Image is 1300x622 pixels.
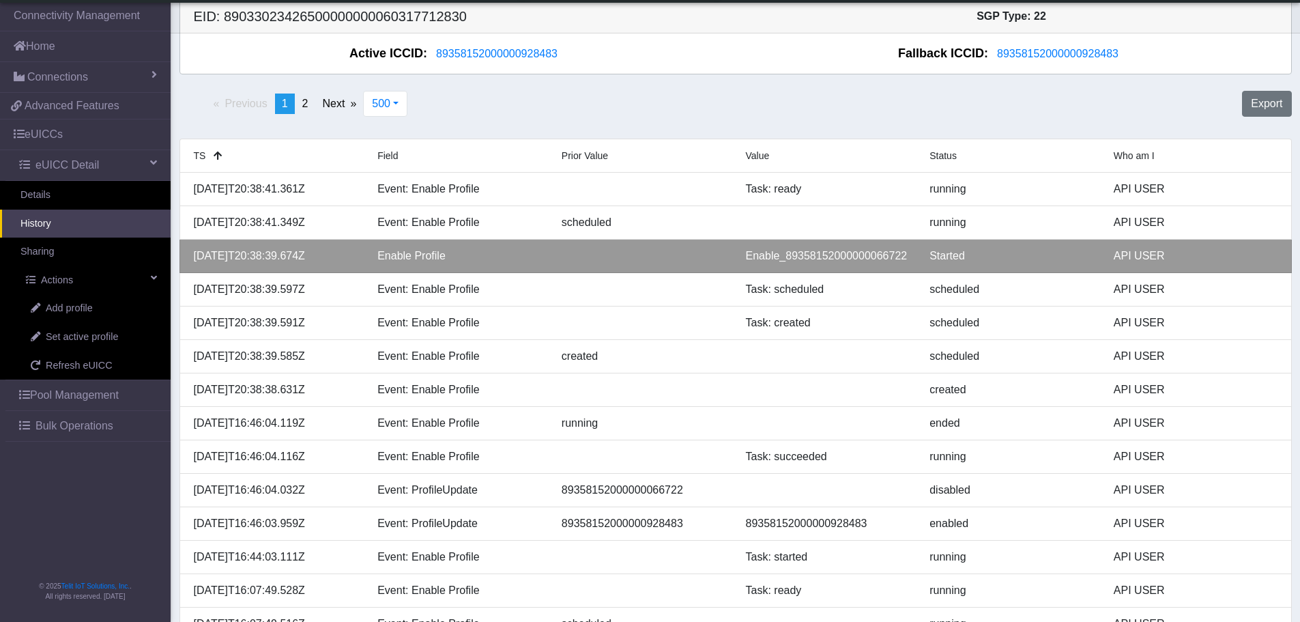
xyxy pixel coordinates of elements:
[225,98,267,109] span: Previous
[898,44,988,63] span: Fallback ICCID:
[919,281,1103,298] div: scheduled
[372,98,390,109] span: 500
[10,323,171,352] a: Set active profile
[367,582,551,599] div: Event: Enable Profile
[184,582,368,599] div: [DATE]T16:07:49.528Z
[736,582,920,599] div: Task: ready
[184,449,368,465] div: [DATE]T16:46:04.116Z
[736,315,920,331] div: Task: created
[367,248,551,264] div: Enable Profile
[1103,281,1288,298] div: API USER
[551,482,736,498] div: 89358152000000066722
[1103,482,1288,498] div: API USER
[184,382,368,398] div: [DATE]T20:38:38.631Z
[919,382,1103,398] div: created
[1103,348,1288,365] div: API USER
[184,348,368,365] div: [DATE]T20:38:39.585Z
[436,48,558,59] span: 89358152000000928483
[35,157,99,173] span: eUICC Detail
[367,449,551,465] div: Event: Enable Profile
[367,181,551,197] div: Event: Enable Profile
[179,94,364,114] ul: Pagination
[1103,549,1288,565] div: API USER
[363,91,407,117] button: 500
[5,411,171,441] a: Bulk Operations
[315,94,363,114] a: Next page
[1103,248,1288,264] div: API USER
[551,214,736,231] div: scheduled
[282,98,288,109] span: 1
[5,380,171,410] a: Pool Management
[367,214,551,231] div: Event: Enable Profile
[551,348,736,365] div: created
[377,150,398,161] span: Field
[184,181,368,197] div: [DATE]T20:38:41.361Z
[919,449,1103,465] div: running
[367,348,551,365] div: Event: Enable Profile
[184,214,368,231] div: [DATE]T20:38:41.349Z
[367,549,551,565] div: Event: Enable Profile
[5,266,171,295] a: Actions
[10,352,171,380] a: Refresh eUICC
[736,515,920,532] div: 89358152000000928483
[427,45,566,63] button: 89358152000000928483
[184,315,368,331] div: [DATE]T20:38:39.591Z
[736,449,920,465] div: Task: succeeded
[367,515,551,532] div: Event: ProfileUpdate
[1103,449,1288,465] div: API USER
[919,582,1103,599] div: running
[919,248,1103,264] div: Started
[919,415,1103,432] div: ended
[919,214,1103,231] div: running
[1103,515,1288,532] div: API USER
[1103,582,1288,599] div: API USER
[46,358,113,373] span: Refresh eUICC
[1103,181,1288,197] div: API USER
[1103,214,1288,231] div: API USER
[184,415,368,432] div: [DATE]T16:46:04.119Z
[551,415,736,432] div: running
[736,248,920,264] div: Enable_89358152000000066722
[184,549,368,565] div: [DATE]T16:44:03.111Z
[919,482,1103,498] div: disabled
[736,281,920,298] div: Task: scheduled
[5,150,171,180] a: eUICC Detail
[27,69,88,85] span: Connections
[1242,91,1291,117] button: Export
[184,482,368,498] div: [DATE]T16:46:04.032Z
[746,150,770,161] span: Value
[367,415,551,432] div: Event: Enable Profile
[184,281,368,298] div: [DATE]T20:38:39.597Z
[1103,382,1288,398] div: API USER
[919,515,1103,532] div: enabled
[1103,415,1288,432] div: API USER
[184,8,736,25] h5: EID: 89033023426500000000060317712830
[302,98,308,109] span: 2
[1114,150,1155,161] span: Who am I
[367,482,551,498] div: Event: ProfileUpdate
[736,549,920,565] div: Task: started
[367,382,551,398] div: Event: Enable Profile
[35,418,113,434] span: Bulk Operations
[988,45,1127,63] button: 89358152000000928483
[367,315,551,331] div: Event: Enable Profile
[46,330,118,345] span: Set active profile
[41,273,73,288] span: Actions
[562,150,608,161] span: Prior Value
[929,150,957,161] span: Status
[349,44,427,63] span: Active ICCID:
[977,10,1046,22] span: SGP Type: 22
[736,181,920,197] div: Task: ready
[10,294,171,323] a: Add profile
[919,348,1103,365] div: scheduled
[25,98,119,114] span: Advanced Features
[919,181,1103,197] div: running
[919,549,1103,565] div: running
[997,48,1118,59] span: 89358152000000928483
[61,582,130,590] a: Telit IoT Solutions, Inc.
[367,281,551,298] div: Event: Enable Profile
[46,301,93,316] span: Add profile
[184,248,368,264] div: [DATE]T20:38:39.674Z
[1103,315,1288,331] div: API USER
[184,515,368,532] div: [DATE]T16:46:03.959Z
